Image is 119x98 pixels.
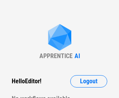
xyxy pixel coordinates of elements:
span: Logout [80,78,98,84]
button: Logout [70,75,107,88]
div: AI [75,52,80,60]
div: Hello Editor ! [12,75,41,88]
div: APPRENTICE [39,52,73,60]
img: Apprentice AI [44,24,75,52]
